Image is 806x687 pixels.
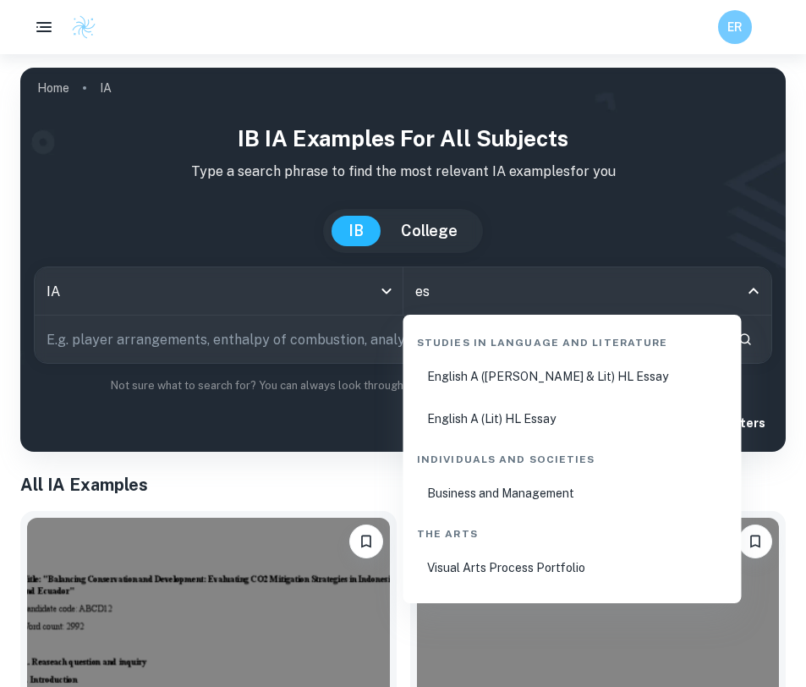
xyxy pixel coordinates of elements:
[410,322,735,357] div: Studies in Language and Literature
[718,10,752,44] button: ER
[35,316,724,363] input: E.g. player arrangements, enthalpy of combustion, analysis of a big city...
[61,14,96,40] a: Clastify logo
[34,162,772,182] p: Type a search phrase to find the most relevant IA examples for you
[410,399,735,438] li: English A (Lit) HL Essay
[34,122,772,155] h1: IB IA examples for all subjects
[71,14,96,40] img: Clastify logo
[742,279,765,303] button: Close
[332,216,381,246] button: IB
[410,357,735,396] li: English A ([PERSON_NAME] & Lit) HL Essay
[100,79,112,97] p: IA
[731,325,759,354] button: Search
[20,472,786,497] h1: All IA Examples
[410,513,735,548] div: The Arts
[35,267,403,315] div: IA
[34,377,772,394] p: Not sure what to search for? You can always look through our example Internal Assessments below f...
[410,587,735,623] div: Other
[410,438,735,474] div: Individuals and Societies
[738,525,772,558] button: Bookmark
[37,76,69,100] a: Home
[349,525,383,558] button: Bookmark
[726,18,745,36] h6: ER
[410,548,735,587] li: Visual Arts Process Portfolio
[384,216,474,246] button: College
[410,474,735,513] li: Business and Management
[20,68,786,452] img: profile cover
